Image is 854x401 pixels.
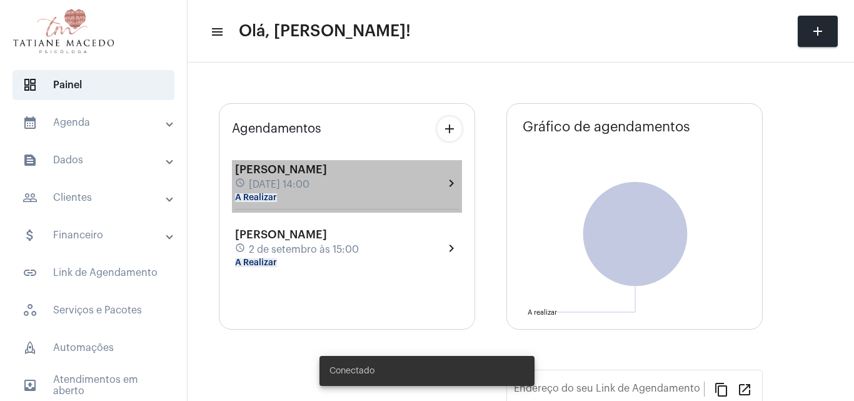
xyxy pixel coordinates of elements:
[23,190,38,205] mat-icon: sidenav icon
[23,190,167,205] mat-panel-title: Clientes
[235,193,277,202] mat-chip: A Realizar
[239,21,411,41] span: Olá, [PERSON_NAME]!
[737,382,752,397] mat-icon: open_in_new
[528,309,557,316] text: A realizar
[8,220,187,250] mat-expansion-panel-header: sidenav iconFinanceiro
[8,183,187,213] mat-expansion-panel-header: sidenav iconClientes
[249,179,309,190] span: [DATE] 14:00
[13,70,174,100] span: Painel
[235,243,246,256] mat-icon: schedule
[23,153,167,168] mat-panel-title: Dados
[23,115,167,130] mat-panel-title: Agenda
[23,115,38,130] mat-icon: sidenav icon
[23,265,38,280] mat-icon: sidenav icon
[514,385,704,397] input: Link
[249,244,359,255] span: 2 de setembro às 15:00
[8,145,187,175] mat-expansion-panel-header: sidenav iconDados
[8,108,187,138] mat-expansion-panel-header: sidenav iconAgenda
[13,295,174,325] span: Serviços e Pacotes
[444,241,459,256] mat-icon: chevron_right
[442,121,457,136] mat-icon: add
[23,340,38,355] span: sidenav icon
[444,176,459,191] mat-icon: chevron_right
[10,6,117,56] img: e19876e2-e0dd-e00a-0a37-7f881691473f.png
[232,122,321,136] span: Agendamentos
[23,303,38,318] span: sidenav icon
[235,229,327,240] span: [PERSON_NAME]
[235,178,246,191] mat-icon: schedule
[235,164,327,175] span: [PERSON_NAME]
[235,258,277,267] mat-chip: A Realizar
[810,24,825,39] mat-icon: add
[13,333,174,363] span: Automações
[23,78,38,93] span: sidenav icon
[23,228,38,243] mat-icon: sidenav icon
[329,365,374,377] span: Conectado
[23,378,38,393] mat-icon: sidenav icon
[23,228,167,243] mat-panel-title: Financeiro
[523,119,690,135] span: Gráfico de agendamentos
[13,370,174,400] span: Atendimentos em aberto
[714,382,729,397] mat-icon: content_copy
[23,153,38,168] mat-icon: sidenav icon
[13,258,174,288] span: Link de Agendamento
[210,24,223,39] mat-icon: sidenav icon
